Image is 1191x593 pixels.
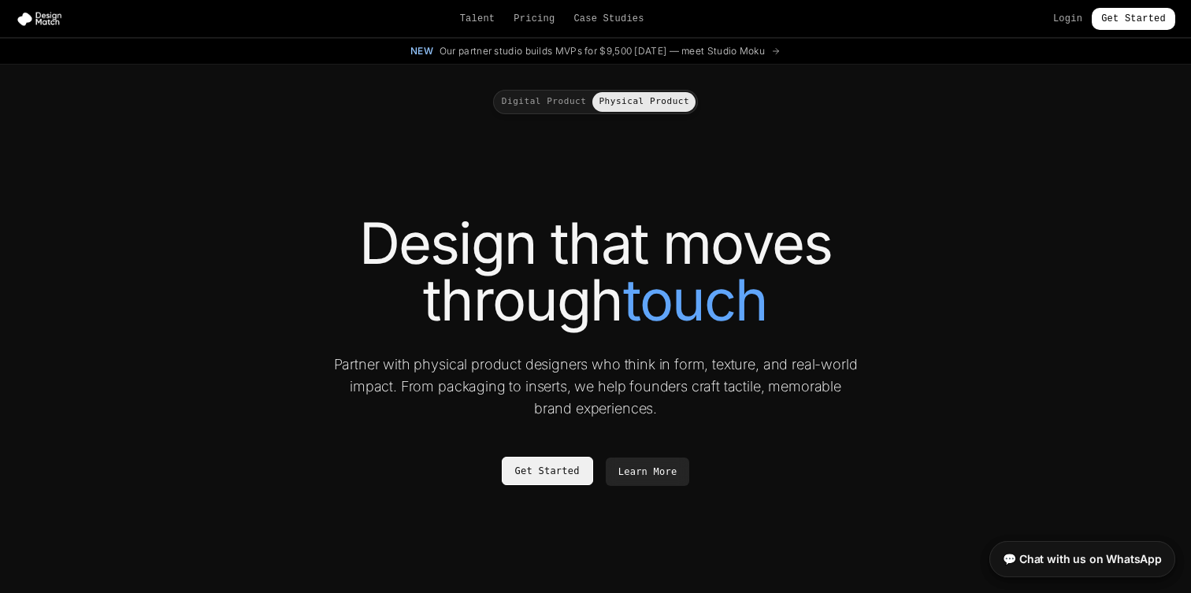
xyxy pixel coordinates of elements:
button: Digital Product [495,92,593,112]
a: Login [1053,13,1082,25]
a: 💬 Chat with us on WhatsApp [989,541,1175,577]
a: Case Studies [573,13,644,25]
span: touch [623,272,768,328]
img: Design Match [16,11,69,27]
a: Get Started [1092,8,1175,30]
p: Partner with physical product designers who think in form, texture, and real-world impact. From p... [331,354,860,420]
a: Get Started [502,457,593,485]
a: Talent [460,13,495,25]
a: Pricing [514,13,555,25]
h1: Design that moves through [154,215,1037,328]
span: Our partner studio builds MVPs for $9,500 [DATE] — meet Studio Moku [440,45,765,57]
button: Physical Product [592,92,696,112]
a: Learn More [606,458,690,486]
span: New [410,45,433,57]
